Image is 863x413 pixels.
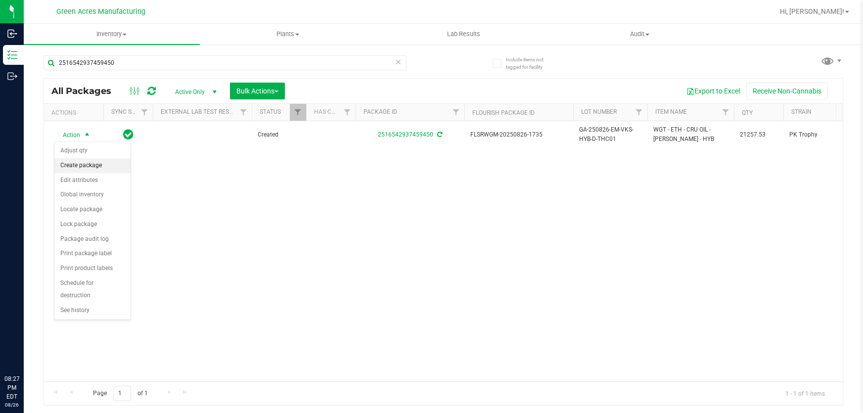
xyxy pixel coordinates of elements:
[24,24,200,45] a: Inventory
[235,104,252,121] a: Filter
[579,125,641,144] span: GA-250826-EM-VKS-HYB-D-THC01
[161,108,238,115] a: External Lab Test Result
[470,130,567,139] span: FLSRWGM-20250826-1735
[81,128,93,142] span: select
[581,108,617,115] a: Lot Number
[260,108,281,115] a: Status
[552,30,727,39] span: Audit
[4,401,19,409] p: 08/26
[742,109,753,116] a: Qty
[395,55,402,68] span: Clear
[290,104,306,121] a: Filter
[780,7,844,15] span: Hi, [PERSON_NAME]!
[54,261,131,276] li: Print product labels
[740,130,777,139] span: 21257.53
[306,104,356,121] th: Has COA
[436,131,442,138] span: Sync from Compliance System
[7,50,17,60] inline-svg: Inventory
[4,374,19,401] p: 08:27 PM EDT
[230,83,285,99] button: Bulk Actions
[631,104,647,121] a: Filter
[506,56,555,71] span: Include items not tagged for facility
[85,386,156,401] span: Page of 1
[54,128,81,142] span: Action
[363,108,397,115] a: Package ID
[56,7,145,16] span: Green Acres Manufacturing
[136,104,153,121] a: Filter
[7,71,17,81] inline-svg: Outbound
[7,29,17,39] inline-svg: Inbound
[54,173,131,188] li: Edit attributes
[54,232,131,247] li: Package audit log
[51,86,121,96] span: All Packages
[472,109,535,116] a: Flourish Package ID
[339,104,356,121] a: Filter
[448,104,464,121] a: Filter
[375,24,551,45] a: Lab Results
[111,108,149,115] a: Sync Status
[551,24,727,45] a: Audit
[653,125,728,144] span: WGT - ETH - CRU OIL - [PERSON_NAME] - HYB
[200,30,375,39] span: Plants
[123,128,134,141] span: In Sync
[680,83,746,99] button: Export to Excel
[434,30,494,39] span: Lab Results
[655,108,687,115] a: Item Name
[44,55,407,70] input: Search Package ID, Item Name, SKU, Lot or Part Number...
[54,187,131,202] li: Global inventory
[54,202,131,217] li: Locate package
[10,334,40,364] iframe: Resource center
[258,130,300,139] span: Created
[746,83,828,99] button: Receive Non-Cannabis
[54,217,131,232] li: Lock package
[54,276,131,303] li: Schedule for destruction
[791,108,812,115] a: Strain
[113,386,131,401] input: 1
[51,109,99,116] div: Actions
[54,303,131,318] li: See history
[54,143,131,158] li: Adjust qty
[54,246,131,261] li: Print package label
[24,30,200,39] span: Inventory
[200,24,376,45] a: Plants
[378,131,433,138] a: 2516542937459450
[54,158,131,173] li: Create package
[718,104,734,121] a: Filter
[777,386,833,401] span: 1 - 1 of 1 items
[236,87,278,95] span: Bulk Actions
